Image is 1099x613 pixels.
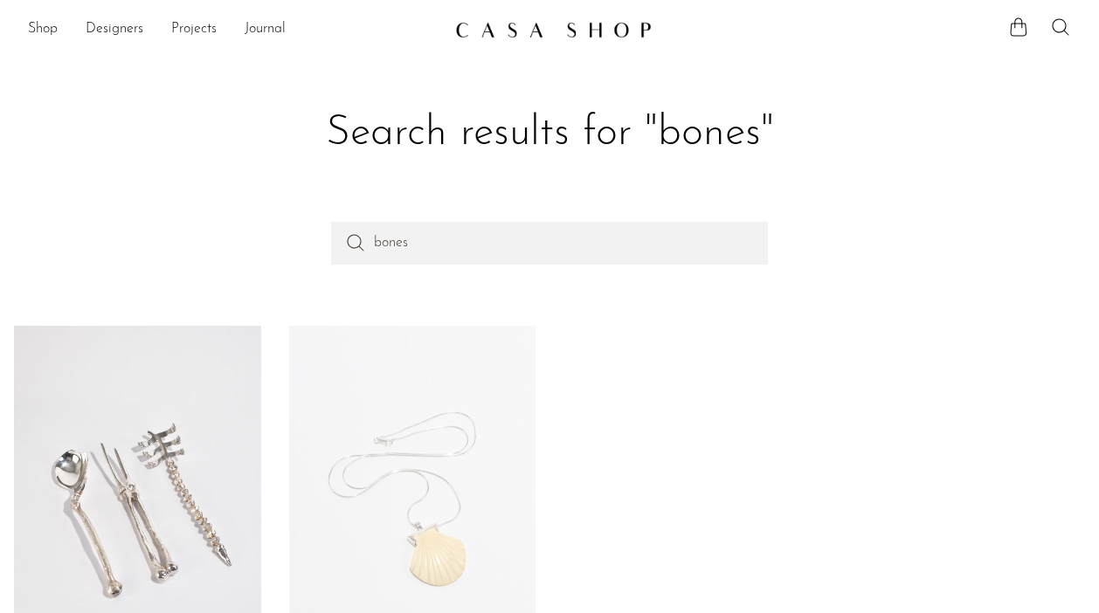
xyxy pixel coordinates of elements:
a: Designers [86,18,143,41]
nav: Desktop navigation [28,15,441,45]
ul: NEW HEADER MENU [28,15,441,45]
a: Shop [28,18,58,41]
h1: Search results for "bones" [28,107,1071,161]
a: Projects [171,18,217,41]
a: Journal [245,18,286,41]
input: Perform a search [331,222,768,264]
